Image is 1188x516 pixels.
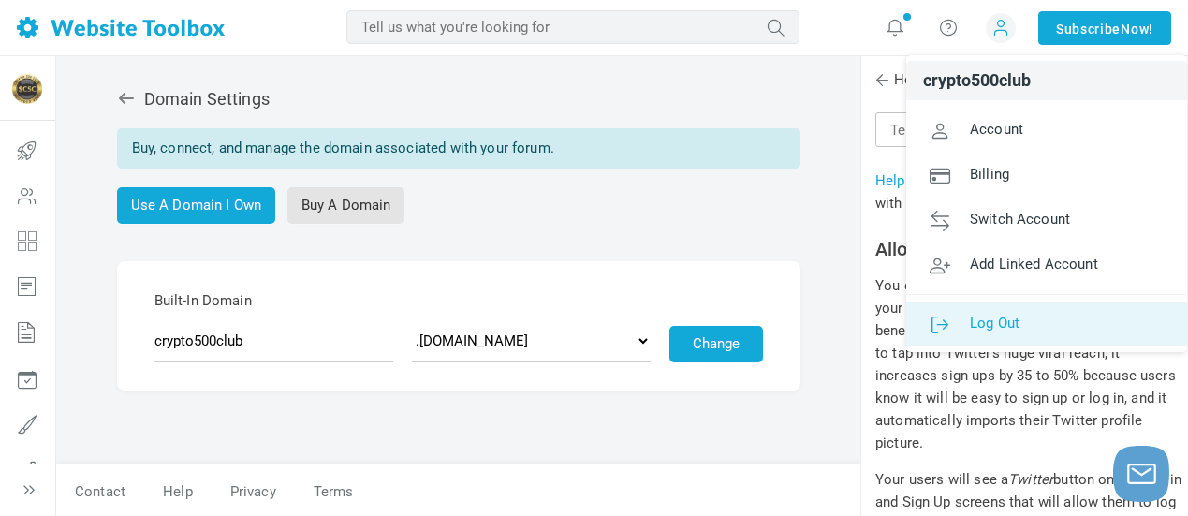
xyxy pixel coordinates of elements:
input: Tell us what you're looking for [346,10,799,44]
a: Add Linked Account [906,243,1187,287]
span: Built-In Domain [154,289,763,312]
span: Log Out [970,314,1019,331]
span: Back [873,70,891,89]
img: Zzntfz4M_400x400.jpg [12,74,42,104]
span: Now! [1121,19,1153,39]
a: Use A Domain I Own [117,187,276,224]
a: Help [144,476,212,509]
div: Buy, connect, and manage the domain associated with your forum. [117,128,800,169]
span: Switch Account [970,210,1070,227]
span: Add Linked Account [970,255,1098,272]
span: Billing [970,165,1009,182]
button: Launch chat [1113,446,1169,502]
button: Change [669,326,763,362]
a: Buy A Domain [287,187,405,224]
a: Privacy [212,476,295,509]
a: Contact [56,476,144,509]
p: You can allow users to sign up and log in to your forum using their Twitter account. This is bene... [875,274,1185,454]
a: SubscribeNow! [1038,11,1171,45]
a: Billing [906,153,1187,198]
a: Terms [295,476,354,509]
a: Account [906,108,1187,153]
span: > > > Allowing users to log in with Twitter [875,172,1161,212]
span: Help [875,70,924,90]
input: Tell us what you're looking for [875,112,1185,147]
h2: Allowing users to log in with Twitter [875,238,1185,260]
a: Help [875,172,905,189]
span: Account [970,120,1023,137]
h2: Domain Settings [117,89,800,110]
i: Twitter [1008,471,1053,488]
span: crypto500club [923,72,1031,89]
